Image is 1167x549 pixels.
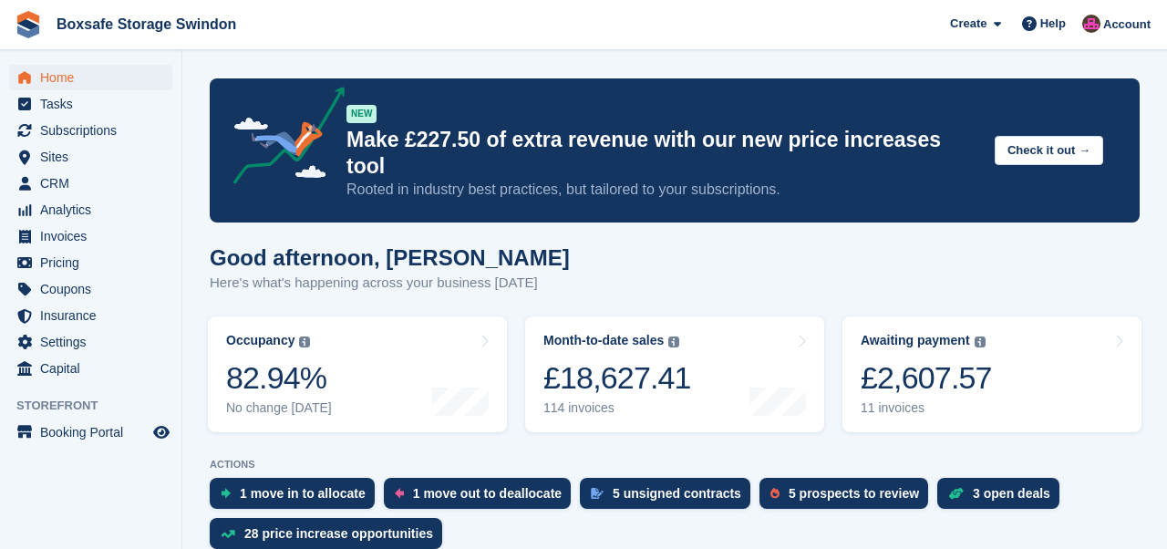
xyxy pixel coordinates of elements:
[40,276,150,302] span: Coupons
[346,105,377,123] div: NEW
[668,337,679,347] img: icon-info-grey-7440780725fd019a000dd9b08b2336e03edf1995a4989e88bcd33f0948082b44.svg
[210,459,1140,471] p: ACTIONS
[40,144,150,170] span: Sites
[244,526,433,541] div: 28 price increase opportunities
[240,486,366,501] div: 1 move in to allocate
[226,359,332,397] div: 82.94%
[975,337,986,347] img: icon-info-grey-7440780725fd019a000dd9b08b2336e03edf1995a4989e88bcd33f0948082b44.svg
[40,356,150,381] span: Capital
[759,478,937,518] a: 5 prospects to review
[218,87,346,191] img: price-adjustments-announcement-icon-8257ccfd72463d97f412b2fc003d46551f7dbcb40ab6d574587a9cd5c0d94...
[221,488,231,499] img: move_ins_to_allocate_icon-fdf77a2bb77ea45bf5b3d319d69a93e2d87916cf1d5bf7949dd705db3b84f3ca.svg
[16,397,181,415] span: Storefront
[40,223,150,249] span: Invoices
[842,316,1141,432] a: Awaiting payment £2,607.57 11 invoices
[9,91,172,117] a: menu
[525,316,824,432] a: Month-to-date sales £18,627.41 114 invoices
[543,359,691,397] div: £18,627.41
[413,486,562,501] div: 1 move out to deallocate
[40,250,150,275] span: Pricing
[9,144,172,170] a: menu
[9,329,172,355] a: menu
[9,356,172,381] a: menu
[937,478,1069,518] a: 3 open deals
[861,359,992,397] div: £2,607.57
[395,488,404,499] img: move_outs_to_deallocate_icon-f764333ba52eb49d3ac5e1228854f67142a1ed5810a6f6cc68b1a99e826820c5.svg
[543,400,691,416] div: 114 invoices
[1040,15,1066,33] span: Help
[9,250,172,275] a: menu
[40,303,150,328] span: Insurance
[995,136,1103,166] button: Check it out →
[9,118,172,143] a: menu
[9,171,172,196] a: menu
[40,65,150,90] span: Home
[40,91,150,117] span: Tasks
[789,486,919,501] div: 5 prospects to review
[221,530,235,538] img: price_increase_opportunities-93ffe204e8149a01c8c9dc8f82e8f89637d9d84a8eef4429ea346261dce0b2c0.svg
[210,478,384,518] a: 1 move in to allocate
[770,488,780,499] img: prospect-51fa495bee0391a8d652442698ab0144808aea92771e9ea1ae160a38d050c398.svg
[9,276,172,302] a: menu
[40,171,150,196] span: CRM
[384,478,580,518] a: 1 move out to deallocate
[40,197,150,223] span: Analytics
[948,487,964,500] img: deal-1b604bf984904fb50ccaf53a9ad4b4a5d6e5aea283cecdc64d6e3604feb123c2.svg
[591,488,604,499] img: contract_signature_icon-13c848040528278c33f63329250d36e43548de30e8caae1d1a13099fd9432cc5.svg
[15,11,42,38] img: stora-icon-8386f47178a22dfd0bd8f6a31ec36ba5ce8667c1dd55bd0f319d3a0aa187defe.svg
[543,333,664,348] div: Month-to-date sales
[49,9,243,39] a: Boxsafe Storage Swindon
[9,197,172,223] a: menu
[861,333,970,348] div: Awaiting payment
[1082,15,1100,33] img: Philip Matthews
[346,180,980,200] p: Rooted in industry best practices, but tailored to your subscriptions.
[150,421,172,443] a: Preview store
[346,127,980,180] p: Make £227.50 of extra revenue with our new price increases tool
[40,420,150,445] span: Booking Portal
[226,333,294,348] div: Occupancy
[299,337,310,347] img: icon-info-grey-7440780725fd019a000dd9b08b2336e03edf1995a4989e88bcd33f0948082b44.svg
[210,273,570,294] p: Here's what's happening across your business [DATE]
[9,65,172,90] a: menu
[950,15,986,33] span: Create
[1103,16,1151,34] span: Account
[210,245,570,270] h1: Good afternoon, [PERSON_NAME]
[208,316,507,432] a: Occupancy 82.94% No change [DATE]
[40,329,150,355] span: Settings
[9,420,172,445] a: menu
[861,400,992,416] div: 11 invoices
[9,303,172,328] a: menu
[580,478,759,518] a: 5 unsigned contracts
[613,486,741,501] div: 5 unsigned contracts
[226,400,332,416] div: No change [DATE]
[973,486,1050,501] div: 3 open deals
[9,223,172,249] a: menu
[40,118,150,143] span: Subscriptions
